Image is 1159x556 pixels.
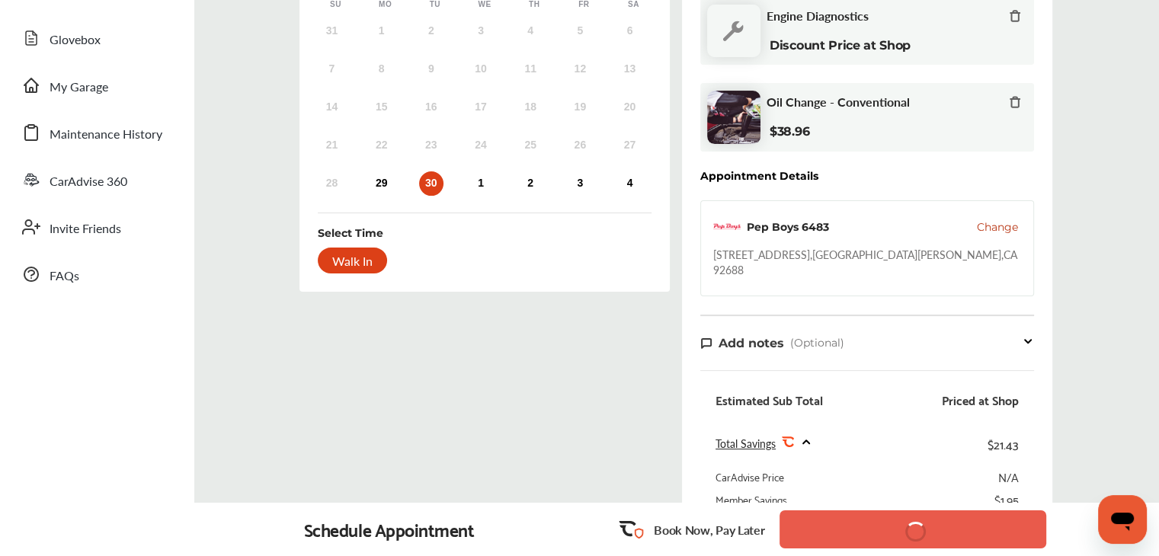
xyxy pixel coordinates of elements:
div: [STREET_ADDRESS] , [GEOGRAPHIC_DATA][PERSON_NAME] , CA 92688 [713,247,1021,277]
div: Not available Sunday, September 14th, 2025 [319,95,344,120]
div: Not available Saturday, September 6th, 2025 [617,19,642,43]
div: Not available Monday, September 22nd, 2025 [370,133,394,158]
button: Save Date and Time [780,510,1046,548]
span: Engine Diagnostics [767,8,869,23]
span: Maintenance History [50,125,162,145]
div: Not available Tuesday, September 23rd, 2025 [419,133,443,158]
img: logo-pepboys.png [713,213,741,241]
div: Not available Monday, September 8th, 2025 [370,57,394,81]
div: Not available Sunday, September 28th, 2025 [319,171,344,196]
div: Not available Sunday, August 31st, 2025 [319,19,344,43]
a: Invite Friends [14,207,179,247]
div: N/A [998,469,1019,484]
div: Not available Wednesday, September 24th, 2025 [469,133,493,158]
span: Invite Friends [50,219,121,239]
div: Not available Wednesday, September 17th, 2025 [469,95,493,120]
span: CarAdvise 360 [50,172,127,192]
div: Not available Tuesday, September 2nd, 2025 [419,19,443,43]
a: CarAdvise 360 [14,160,179,200]
a: Glovebox [14,18,179,58]
div: Not available Saturday, September 20th, 2025 [617,95,642,120]
img: default_wrench_icon.d1a43860.svg [707,5,760,57]
div: Priced at Shop [942,392,1019,407]
div: Not available Wednesday, September 3rd, 2025 [469,19,493,43]
a: FAQs [14,254,179,294]
div: Not available Thursday, September 18th, 2025 [518,95,543,120]
a: My Garage [14,66,179,105]
div: $1.95 [994,492,1019,507]
div: Not available Friday, September 5th, 2025 [568,19,592,43]
iframe: Button to launch messaging window [1098,495,1147,544]
div: Choose Tuesday, September 30th, 2025 [419,171,443,196]
img: note-icon.db9493fa.svg [700,337,712,350]
button: Change [977,219,1018,235]
div: Not available Saturday, September 27th, 2025 [617,133,642,158]
span: (Optional) [790,336,844,350]
span: Oil Change - Conventional [767,94,910,109]
div: Not available Thursday, September 25th, 2025 [518,133,543,158]
div: Pep Boys 6483 [747,219,829,235]
span: FAQs [50,267,79,286]
div: Not available Sunday, September 21st, 2025 [319,133,344,158]
div: Choose Friday, October 3rd, 2025 [568,171,592,196]
div: Not available Thursday, September 4th, 2025 [518,19,543,43]
div: Choose Saturday, October 4th, 2025 [617,171,642,196]
p: Book Now, Pay Later [654,521,764,538]
div: Not available Tuesday, September 16th, 2025 [419,95,443,120]
img: oil-change-thumb.jpg [707,91,760,144]
div: Not available Monday, September 1st, 2025 [370,19,394,43]
div: Not available Saturday, September 13th, 2025 [617,57,642,81]
div: Not available Friday, September 26th, 2025 [568,133,592,158]
div: Schedule Appointment [304,519,475,540]
div: Member Savings [716,492,787,507]
div: Not available Sunday, September 7th, 2025 [319,57,344,81]
div: Not available Monday, September 15th, 2025 [370,95,394,120]
div: Not available Tuesday, September 9th, 2025 [419,57,443,81]
b: Discount Price at Shop [770,38,911,53]
div: Not available Wednesday, September 10th, 2025 [469,57,493,81]
div: Choose Monday, September 29th, 2025 [370,171,394,196]
div: Not available Thursday, September 11th, 2025 [518,57,543,81]
div: Select Time [318,225,383,241]
div: Not available Friday, September 12th, 2025 [568,57,592,81]
div: Appointment Details [700,170,818,182]
div: Choose Thursday, October 2nd, 2025 [518,171,543,196]
div: CarAdvise Price [716,469,784,484]
b: $38.96 [770,124,809,139]
div: $21.43 [988,433,1019,454]
div: Estimated Sub Total [716,392,823,407]
span: My Garage [50,78,108,97]
a: Maintenance History [14,113,179,152]
div: Walk In [318,248,387,273]
div: Choose Wednesday, October 1st, 2025 [469,171,493,196]
div: month 2025-09 [307,16,655,199]
span: Glovebox [50,30,101,50]
span: Total Savings [716,436,776,451]
span: Add notes [719,336,784,350]
div: Not available Friday, September 19th, 2025 [568,95,592,120]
